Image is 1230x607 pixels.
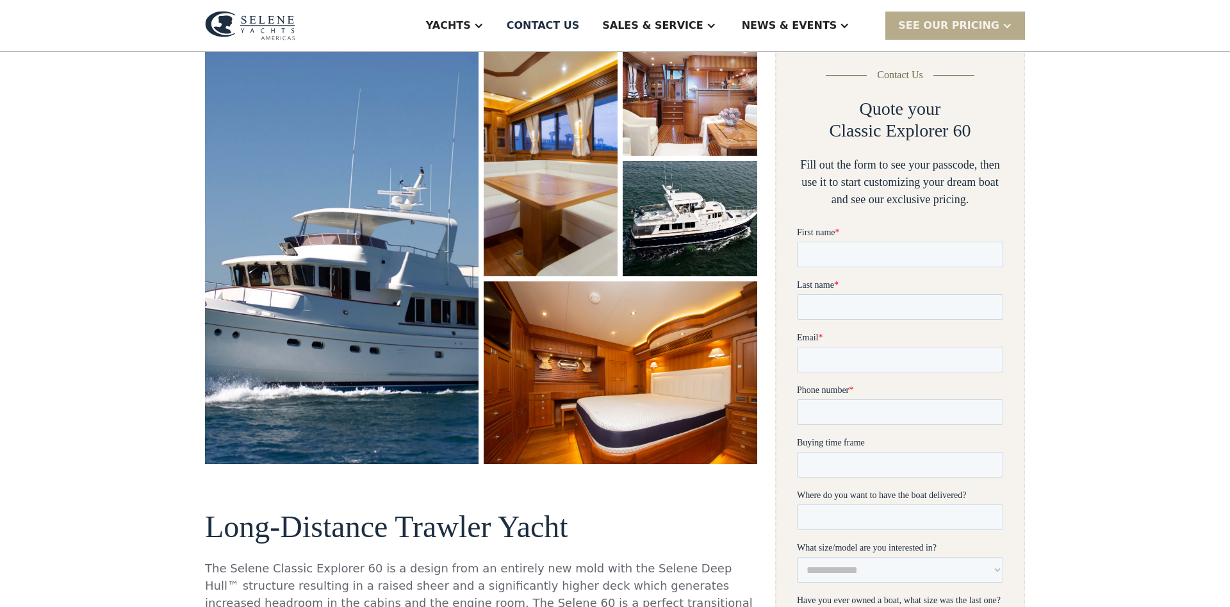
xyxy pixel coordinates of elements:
[484,281,757,464] a: open lightbox
[623,161,757,276] a: open lightbox
[797,156,1003,208] div: Fill out the form to see your passcode, then use it to start customizing your dream boat and see ...
[885,12,1025,39] div: SEE Our Pricing
[205,510,757,544] h2: Long-Distance Trawler Yacht
[742,18,837,33] div: News & EVENTS
[426,18,471,33] div: Yachts
[860,98,941,120] h2: Quote your
[830,120,971,142] h2: Classic Explorer 60
[205,11,295,40] img: logo
[898,18,999,33] div: SEE Our Pricing
[623,40,757,156] a: open lightbox
[507,18,580,33] div: Contact US
[484,40,618,276] a: open lightbox
[205,40,479,464] a: open lightbox
[602,18,703,33] div: Sales & Service
[877,67,923,83] div: Contact Us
